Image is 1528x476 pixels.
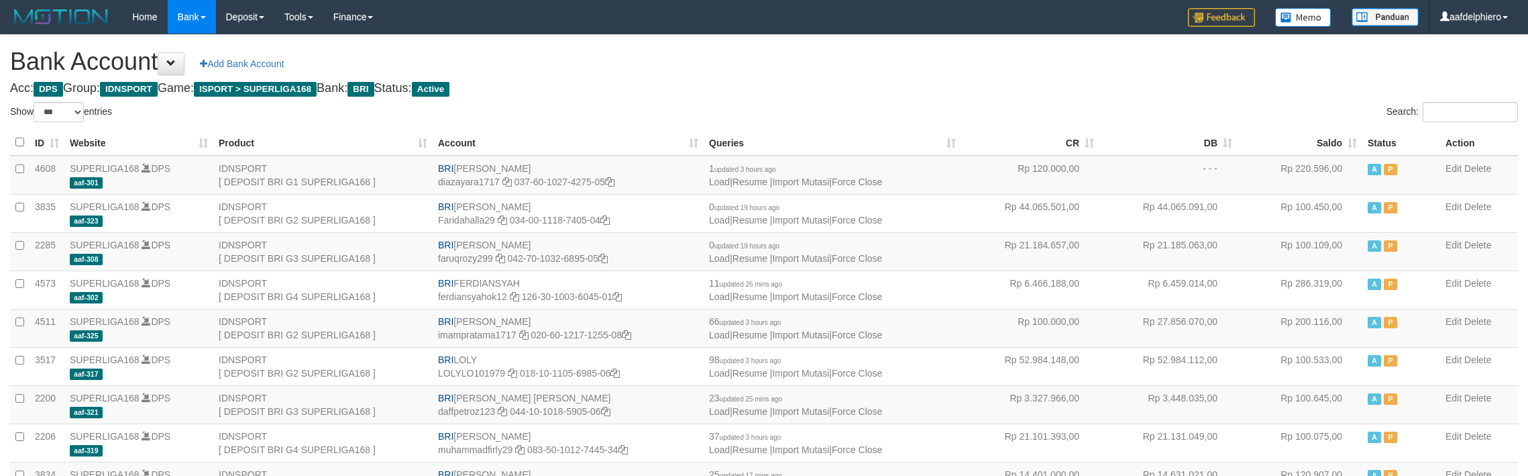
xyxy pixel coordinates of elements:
[709,406,730,417] a: Load
[70,431,140,442] a: SUPERLIGA168
[438,240,453,250] span: BRI
[1445,163,1462,174] a: Edit
[772,291,829,302] a: Import Mutasi
[709,316,882,340] span: | | |
[438,278,453,289] span: BRI
[433,271,704,309] td: FERDIANSYAH 126-30-1003-6045-01
[1368,164,1381,175] span: Active
[709,431,781,442] span: 37
[1464,316,1491,327] a: Delete
[709,354,781,365] span: 98
[100,82,158,97] span: IDNSPORT
[732,253,767,264] a: Resume
[502,177,512,187] a: Copy diazayara1717 to clipboard
[498,406,507,417] a: Copy daffpetroz123 to clipboard
[70,316,140,327] a: SUPERLIGA168
[347,82,374,97] span: BRI
[961,130,1099,156] th: CR: activate to sort column ascending
[30,130,64,156] th: ID: activate to sort column ascending
[30,232,64,271] td: 2285
[622,330,631,340] a: Copy 020601217125508 to clipboard
[709,163,882,187] span: | | |
[709,240,882,264] span: | | |
[1099,194,1238,232] td: Rp 44.065.091,00
[508,368,517,379] a: Copy LOLYLO101979 to clipboard
[30,347,64,385] td: 3517
[832,406,882,417] a: Force Close
[438,330,516,340] a: imampratama1717
[1464,393,1491,403] a: Delete
[1384,164,1397,175] span: Paused
[1099,424,1238,462] td: Rp 21.131.049,00
[438,163,453,174] span: BRI
[600,215,610,226] a: Copy 034001118740504 to clipboard
[772,253,829,264] a: Import Mutasi
[30,424,64,462] td: 2206
[1464,201,1491,212] a: Delete
[70,292,103,303] span: aaf-302
[433,130,704,156] th: Account: activate to sort column ascending
[213,232,433,271] td: IDNSPORT [ DEPOSIT BRI G3 SUPERLIGA168 ]
[1099,385,1238,424] td: Rp 3.448.035,00
[70,445,103,457] span: aaf-319
[618,444,628,455] a: Copy 083501012744534 to clipboard
[601,406,610,417] a: Copy 044101018590506 to clipboard
[70,330,103,342] span: aaf-325
[70,278,140,289] a: SUPERLIGA168
[1099,271,1238,309] td: Rp 6.459.014,00
[709,278,882,302] span: | | |
[1238,271,1362,309] td: Rp 286.319,00
[714,166,776,173] span: updated 3 hours ago
[732,406,767,417] a: Resume
[1188,8,1255,27] img: Feedback.jpg
[720,281,782,288] span: updated 26 mins ago
[772,368,829,379] a: Import Mutasi
[1275,8,1331,27] img: Button%20Memo.svg
[1445,316,1462,327] a: Edit
[433,385,704,424] td: [PERSON_NAME] [PERSON_NAME] 044-10-1018-5905-06
[720,434,781,441] span: updated 3 hours ago
[1368,202,1381,213] span: Active
[213,309,433,347] td: IDNSPORT [ DEPOSIT BRI G2 SUPERLIGA168 ]
[714,242,779,250] span: updated 19 hours ago
[1099,232,1238,271] td: Rp 21.185.063,00
[64,156,213,195] td: DPS
[10,82,1518,95] h4: Acc: Group: Game: Bank: Status:
[832,253,882,264] a: Force Close
[34,102,84,122] select: Showentries
[70,407,103,418] span: aaf-321
[598,253,608,264] a: Copy 042701032689505 to clipboard
[961,271,1099,309] td: Rp 6.466.188,00
[709,354,882,379] span: | | |
[1368,317,1381,328] span: Active
[1445,240,1462,250] a: Edit
[732,330,767,340] a: Resume
[732,177,767,187] a: Resume
[961,156,1099,195] td: Rp 120.000,00
[30,156,64,195] td: 4608
[70,393,140,403] a: SUPERLIGA168
[1445,431,1462,442] a: Edit
[213,385,433,424] td: IDNSPORT [ DEPOSIT BRI G3 SUPERLIGA168 ]
[832,215,882,226] a: Force Close
[70,240,140,250] a: SUPERLIGA168
[496,253,505,264] a: Copy faruqrozy299 to clipboard
[732,215,767,226] a: Resume
[832,291,882,302] a: Force Close
[714,204,779,211] span: updated 19 hours ago
[438,291,507,302] a: ferdiansyahok12
[709,291,730,302] a: Load
[64,424,213,462] td: DPS
[961,385,1099,424] td: Rp 3.327.966,00
[438,215,495,226] a: Faridahalla29
[438,406,495,417] a: daffpetroz123
[519,330,529,340] a: Copy imampratama1717 to clipboard
[438,177,500,187] a: diazayara1717
[1440,130,1518,156] th: Action
[1238,232,1362,271] td: Rp 100.109,00
[709,431,882,455] span: | | |
[30,385,64,424] td: 2200
[10,7,112,27] img: MOTION_logo.png
[433,309,704,347] td: [PERSON_NAME] 020-60-1217-1255-08
[64,130,213,156] th: Website: activate to sort column ascending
